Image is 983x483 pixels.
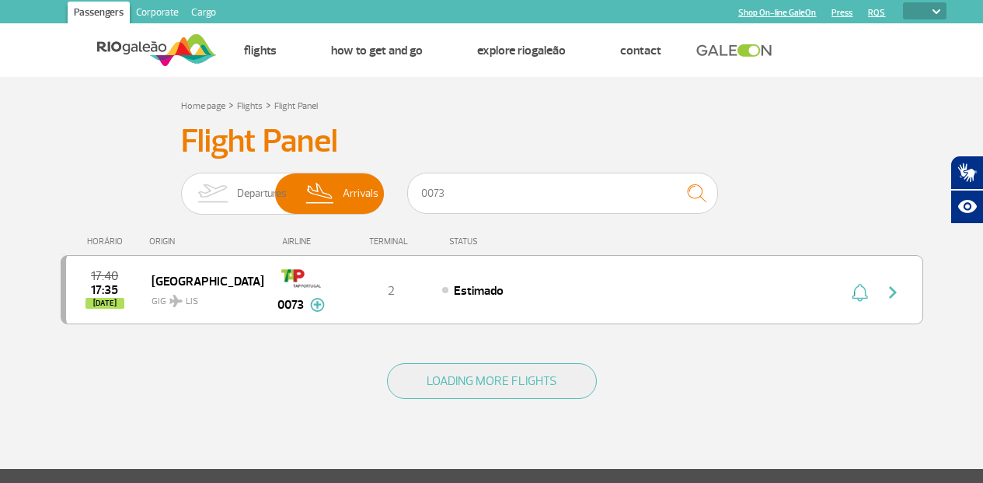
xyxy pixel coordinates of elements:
h3: Flight Panel [181,122,803,161]
span: LIS [186,295,198,309]
span: 2025-08-27 17:35:00 [91,285,118,296]
a: Cargo [185,2,222,26]
img: seta-direita-painel-voo.svg [884,283,902,302]
span: Estimado [454,283,504,299]
div: HORÁRIO [65,236,150,247]
span: Arrivals [343,173,378,214]
div: AIRLINE [263,236,340,247]
img: slider-desembarque [298,173,343,214]
span: [DATE] [85,298,124,309]
a: Flight Panel [274,100,318,112]
a: Explore RIOgaleão [477,43,566,58]
a: Home page [181,100,225,112]
img: mais-info-painel-voo.svg [310,298,325,312]
a: RQS [868,8,885,18]
div: Plugin de acessibilidade da Hand Talk. [950,156,983,224]
a: Shop On-line GaleOn [738,8,816,18]
a: Passengers [68,2,130,26]
a: Contact [620,43,661,58]
img: destiny_airplane.svg [169,295,183,307]
span: 2025-08-27 17:40:00 [91,271,118,282]
a: > [266,96,271,114]
div: ORIGIN [149,236,263,247]
input: Flight, city or airline [407,173,718,214]
span: 2 [388,283,395,299]
a: Press [831,8,852,18]
a: How to get and go [331,43,423,58]
img: sino-painel-voo.svg [852,283,868,302]
button: LOADING MORE FLIGHTS [387,363,597,399]
img: slider-embarque [188,173,237,214]
div: TERMINAL [340,236,441,247]
button: Abrir tradutor de língua de sinais. [950,156,983,190]
span: Departures [237,173,287,214]
span: GIG [152,286,251,309]
div: STATUS [441,236,568,247]
a: Corporate [130,2,185,26]
span: 0073 [277,296,304,314]
span: [GEOGRAPHIC_DATA] [152,271,251,291]
a: > [228,96,234,114]
button: Abrir recursos assistivos. [950,190,983,224]
a: Flights [244,43,277,58]
a: Flights [237,100,263,112]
